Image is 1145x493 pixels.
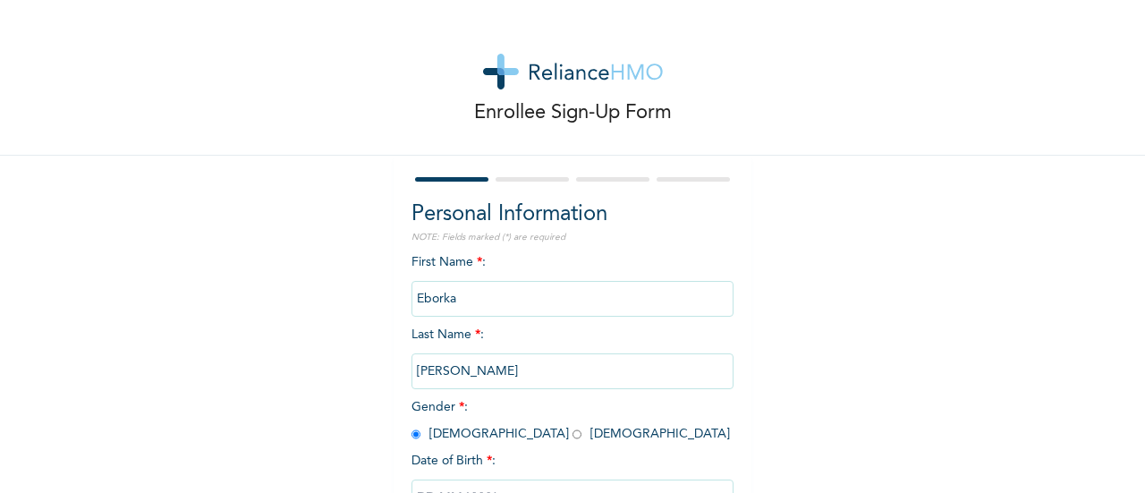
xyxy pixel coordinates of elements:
p: Enrollee Sign-Up Form [474,98,672,128]
p: NOTE: Fields marked (*) are required [411,231,734,244]
span: Gender : [DEMOGRAPHIC_DATA] [DEMOGRAPHIC_DATA] [411,401,730,440]
input: Enter your last name [411,353,734,389]
span: Date of Birth : [411,452,496,471]
span: First Name : [411,256,734,305]
input: Enter your first name [411,281,734,317]
span: Last Name : [411,328,734,378]
h2: Personal Information [411,199,734,231]
img: logo [483,54,663,89]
